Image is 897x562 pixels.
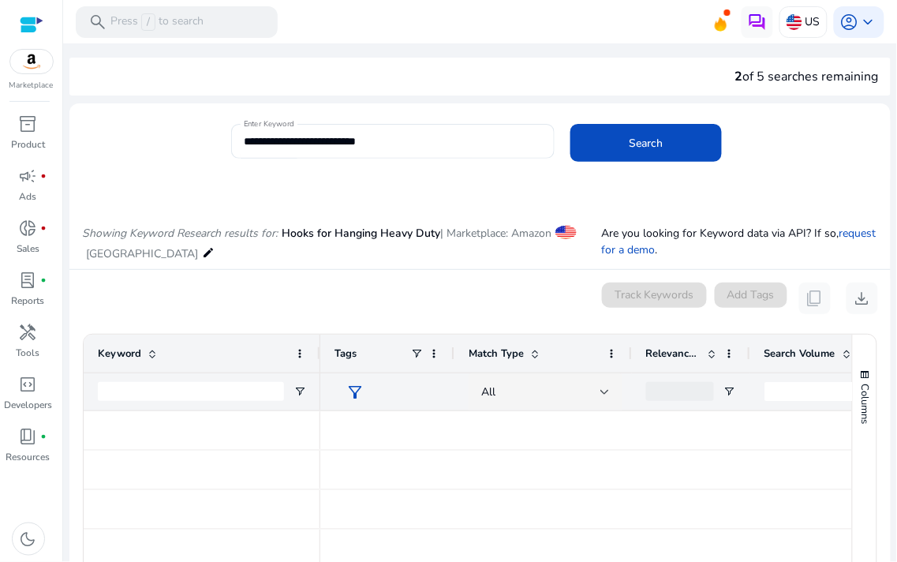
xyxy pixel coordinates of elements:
span: handyman [19,323,38,342]
p: Product [11,137,45,152]
span: campaign [19,167,38,185]
span: search [88,13,107,32]
mat-icon: edit [202,243,215,262]
p: Reports [12,294,45,308]
span: book_4 [19,427,38,446]
span: All [481,384,495,399]
span: Search Volume [764,347,835,361]
span: / [141,13,155,31]
mat-label: Enter Keyword [244,118,294,129]
span: Match Type [469,347,524,361]
span: Columns [858,384,873,424]
p: Ads [20,189,37,204]
span: [GEOGRAPHIC_DATA] [86,246,198,261]
span: fiber_manual_record [41,173,47,179]
p: Developers [4,398,52,412]
button: Search [570,124,722,162]
button: Open Filter Menu [293,385,306,398]
span: download [853,289,872,308]
p: Are you looking for Keyword data via API? If so, . [602,225,878,258]
span: fiber_manual_record [41,225,47,231]
span: filter_alt [346,383,364,402]
a: request for a demo [602,226,876,257]
p: Sales [17,242,39,256]
span: fiber_manual_record [41,277,47,283]
p: US [805,8,820,36]
p: Tools [17,346,40,360]
i: Showing Keyword Research results for: [82,226,278,241]
span: Tags [335,347,357,361]
div: of 5 searches remaining [735,67,879,86]
span: | Marketplace: Amazon [440,226,551,241]
img: amazon.svg [10,50,53,73]
p: Resources [6,450,50,464]
button: download [847,283,878,314]
span: Keyword [98,347,141,361]
span: account_circle [840,13,859,32]
span: donut_small [19,219,38,238]
span: dark_mode [19,530,38,549]
span: Search [630,135,663,152]
img: us.svg [787,14,802,30]
span: 2 [735,68,743,85]
span: fiber_manual_record [41,433,47,440]
span: keyboard_arrow_down [859,13,878,32]
p: Marketplace [9,80,54,92]
span: lab_profile [19,271,38,290]
span: inventory_2 [19,114,38,133]
button: Open Filter Menu [723,385,736,398]
input: Search Volume Filter Input [764,382,872,401]
span: Hooks for Hanging Heavy Duty [282,226,440,241]
input: Keyword Filter Input [98,382,284,401]
span: Relevance Score [646,347,701,361]
p: Press to search [110,13,204,31]
span: code_blocks [19,375,38,394]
